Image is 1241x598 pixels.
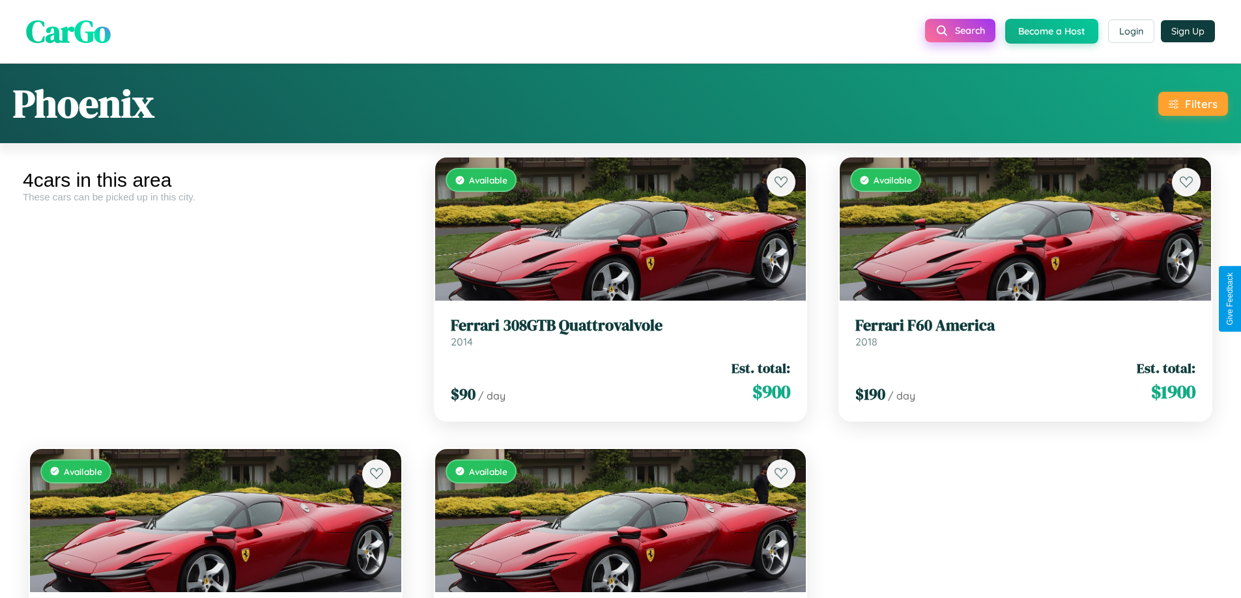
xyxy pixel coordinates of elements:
[732,359,790,377] span: Est. total:
[855,383,885,405] span: $ 190
[23,191,408,202] div: These cars can be picked up in this city.
[855,316,1195,335] h3: Ferrari F60 America
[64,466,102,477] span: Available
[469,466,507,477] span: Available
[955,25,985,36] span: Search
[855,335,877,348] span: 2018
[451,383,476,405] span: $ 90
[1185,97,1218,111] div: Filters
[1151,379,1195,405] span: $ 1900
[469,174,507,185] span: Available
[1005,19,1098,44] button: Become a Host
[1137,359,1195,377] span: Est. total:
[1161,20,1215,42] button: Sign Up
[752,379,790,405] span: $ 900
[855,316,1195,348] a: Ferrari F60 America2018
[874,174,912,185] span: Available
[478,389,506,402] span: / day
[26,10,111,53] span: CarGo
[451,335,473,348] span: 2014
[13,77,154,130] h1: Phoenix
[888,389,915,402] span: / day
[1108,20,1154,43] button: Login
[451,316,791,335] h3: Ferrari 308GTB Quattrovalvole
[23,169,408,191] div: 4 cars in this area
[925,19,995,42] button: Search
[1225,273,1234,325] div: Give Feedback
[1158,92,1228,116] button: Filters
[451,316,791,348] a: Ferrari 308GTB Quattrovalvole2014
